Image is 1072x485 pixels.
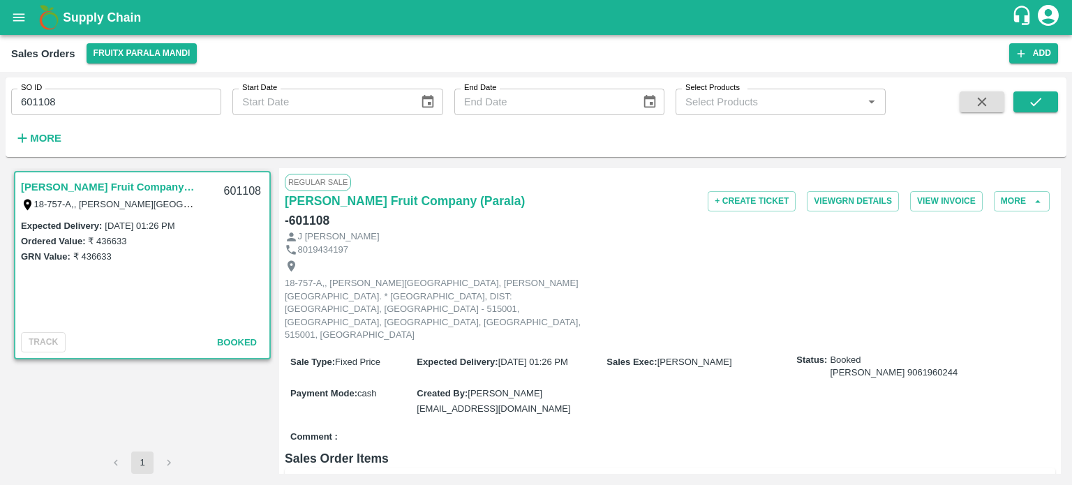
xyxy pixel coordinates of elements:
[88,236,126,246] label: ₹ 436633
[131,452,154,474] button: page 1
[464,82,496,94] label: End Date
[994,191,1050,211] button: More
[285,449,1055,468] h6: Sales Order Items
[21,82,42,94] label: SO ID
[63,10,141,24] b: Supply Chain
[335,357,380,367] span: Fixed Price
[285,174,351,191] span: Regular Sale
[708,191,796,211] button: + Create Ticket
[21,236,85,246] label: Ordered Value:
[807,191,899,211] button: ViewGRN Details
[680,93,858,111] input: Select Products
[796,354,827,367] label: Status:
[242,82,277,94] label: Start Date
[30,133,61,144] strong: More
[1036,3,1061,32] div: account of current user
[11,126,65,150] button: More
[3,1,35,33] button: open drawer
[863,93,881,111] button: Open
[1011,5,1036,30] div: customer-support
[35,3,63,31] img: logo
[285,211,329,230] h6: - 601108
[298,230,380,244] p: J [PERSON_NAME]
[290,357,335,367] label: Sale Type :
[285,277,599,342] p: 18-757-A,, [PERSON_NAME][GEOGRAPHIC_DATA], [PERSON_NAME][GEOGRAPHIC_DATA]. * [GEOGRAPHIC_DATA], D...
[21,178,195,196] a: [PERSON_NAME] Fruit Company (Parala)
[910,191,983,211] button: View Invoice
[11,89,221,115] input: Enter SO ID
[298,244,348,257] p: 8019434197
[21,251,70,262] label: GRN Value:
[21,221,102,231] label: Expected Delivery :
[232,89,409,115] input: Start Date
[357,388,376,398] span: cash
[1009,43,1058,64] button: Add
[105,221,174,231] label: [DATE] 01:26 PM
[103,452,182,474] nav: pagination navigation
[63,8,1011,27] a: Supply Chain
[216,175,269,208] div: 601108
[417,388,570,414] span: [PERSON_NAME][EMAIL_ADDRESS][DOMAIN_NAME]
[417,357,498,367] label: Expected Delivery :
[73,251,112,262] label: ₹ 436633
[830,354,958,380] span: Booked
[830,366,958,380] div: [PERSON_NAME] 9061960244
[290,431,338,444] label: Comment :
[636,89,663,115] button: Choose date
[11,45,75,63] div: Sales Orders
[87,43,198,64] button: Select DC
[285,191,525,211] a: [PERSON_NAME] Fruit Company (Parala)
[657,357,732,367] span: [PERSON_NAME]
[415,89,441,115] button: Choose date
[454,89,631,115] input: End Date
[685,82,740,94] label: Select Products
[217,337,257,348] span: Booked
[290,388,357,398] label: Payment Mode :
[417,388,468,398] label: Created By :
[498,357,568,367] span: [DATE] 01:26 PM
[606,357,657,367] label: Sales Exec :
